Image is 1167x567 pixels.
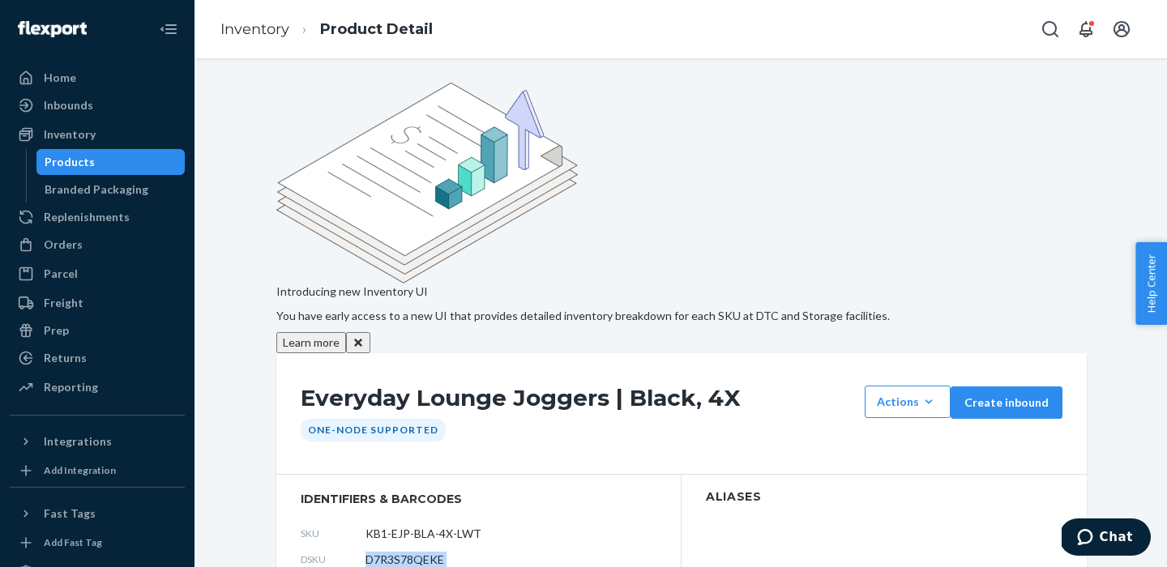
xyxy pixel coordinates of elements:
[45,154,95,170] div: Products
[301,386,857,419] h1: Everyday Lounge Joggers | Black, 4X
[45,181,148,198] div: Branded Packaging
[276,83,578,283] img: new-reports-banner-icon.82668bd98b6a51aee86340f2a7b77ae3.png
[152,13,185,45] button: Close Navigation
[44,505,96,522] div: Fast Tags
[44,379,98,395] div: Reporting
[10,232,185,258] a: Orders
[10,461,185,480] a: Add Integration
[1062,518,1151,559] iframe: Opens a widget where you can chat to one of our agents
[207,6,446,53] ol: breadcrumbs
[44,97,93,113] div: Inbounds
[10,261,185,287] a: Parcel
[44,209,130,225] div: Replenishments
[44,70,76,86] div: Home
[10,374,185,400] a: Reporting
[706,491,1062,503] h2: Aliases
[10,92,185,118] a: Inbounds
[1034,13,1067,45] button: Open Search Box
[44,266,78,282] div: Parcel
[951,386,1062,419] button: Create inbound
[10,290,185,316] a: Freight
[10,428,185,454] button: Integrations
[44,535,102,549] div: Add Fast Tag
[1105,13,1138,45] button: Open account menu
[276,332,346,353] button: Learn more
[36,149,186,175] a: Products
[320,20,433,38] a: Product Detail
[10,122,185,147] a: Inventory
[346,332,370,353] button: Close
[10,501,185,526] button: Fast Tags
[1070,13,1102,45] button: Open notifications
[10,533,185,552] a: Add Fast Tag
[877,394,938,410] div: Actions
[44,350,87,366] div: Returns
[18,21,87,37] img: Flexport logo
[10,318,185,343] a: Prep
[44,126,96,143] div: Inventory
[301,552,365,566] span: DSKU
[301,526,365,540] span: SKU
[301,419,446,441] div: One-Node Supported
[276,308,1085,324] p: You have early access to a new UI that provides detailed inventory breakdown for each SKU at DTC ...
[44,322,69,339] div: Prep
[44,237,83,253] div: Orders
[1135,242,1167,325] button: Help Center
[276,283,1085,300] p: Introducing new Inventory UI
[220,20,289,38] a: Inventory
[44,433,112,450] div: Integrations
[44,463,116,477] div: Add Integration
[10,204,185,230] a: Replenishments
[44,295,83,311] div: Freight
[865,386,951,418] button: Actions
[301,491,656,507] span: identifiers & barcodes
[10,345,185,371] a: Returns
[36,177,186,202] a: Branded Packaging
[10,65,185,91] a: Home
